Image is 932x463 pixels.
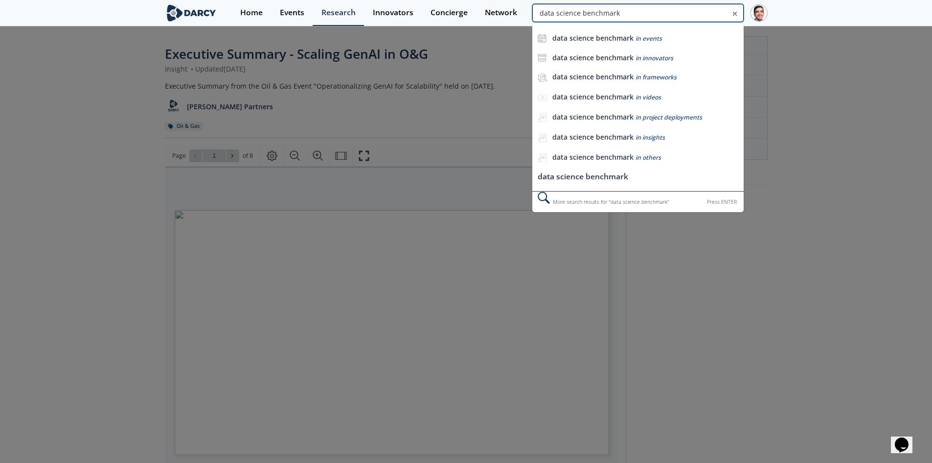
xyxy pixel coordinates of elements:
img: logo-wide.svg [165,4,218,22]
b: data science benchmark [552,112,634,122]
b: data science benchmark [552,132,634,142]
div: Research [321,9,356,17]
img: Profile [750,4,768,22]
div: Events [280,9,304,17]
iframe: chat widget [891,424,922,453]
li: data science benchmark [532,168,743,186]
input: Advanced Search [532,4,743,22]
b: data science benchmark [552,53,634,62]
div: Press ENTER [707,197,737,207]
div: More search results for " data science benchmark " [532,191,743,212]
div: Innovators [373,9,413,17]
span: in project deployments [636,113,702,122]
span: in frameworks [636,73,677,81]
span: in videos [636,93,661,101]
span: in others [636,153,661,162]
b: data science benchmark [552,33,634,43]
b: data science benchmark [552,72,634,81]
span: in innovators [636,54,673,62]
div: Home [240,9,263,17]
img: icon [538,53,546,62]
b: data science benchmark [552,92,634,101]
div: Concierge [431,9,468,17]
div: Network [485,9,517,17]
b: data science benchmark [552,152,634,162]
span: in events [636,34,662,43]
img: icon [538,34,546,43]
span: in insights [636,133,665,142]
